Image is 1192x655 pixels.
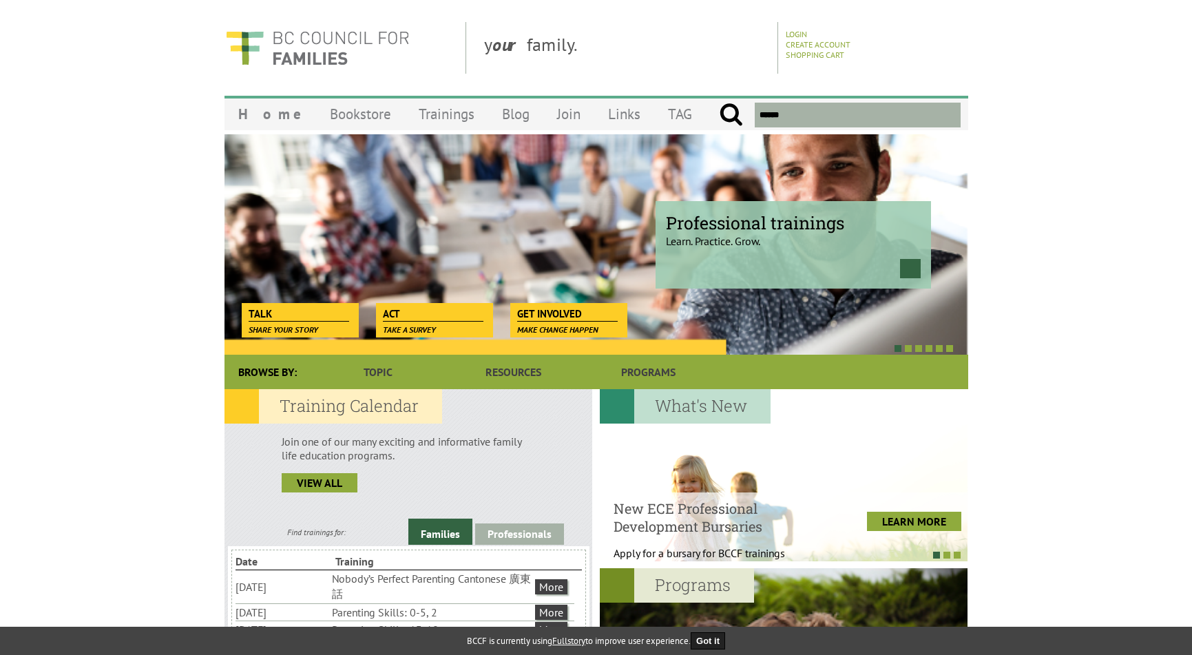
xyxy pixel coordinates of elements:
[666,211,921,234] span: Professional trainings
[335,553,432,570] li: Training
[224,355,311,389] div: Browse By:
[249,306,350,322] span: Talk
[786,29,807,39] a: Login
[405,98,488,130] a: Trainings
[236,553,333,570] li: Date
[867,512,961,531] a: LEARN MORE
[594,98,654,130] a: Links
[236,621,330,638] li: [DATE]
[786,50,844,60] a: Shopping Cart
[236,579,330,595] li: [DATE]
[786,39,850,50] a: Create Account
[236,604,330,621] li: [DATE]
[224,22,410,74] img: BC Council for FAMILIES
[383,324,436,335] span: Take a survey
[282,435,536,462] p: Join one of our many exciting and informative family life education programs.
[408,519,472,545] a: Families
[376,303,491,322] a: Act Take a survey
[224,98,316,130] a: Home
[666,222,921,248] p: Learn. Practice. Grow.
[614,499,819,535] h4: New ECE Professional Development Bursaries
[242,303,357,322] a: Talk Share your story
[517,324,598,335] span: Make change happen
[510,303,625,322] a: Get Involved Make change happen
[517,306,618,322] span: Get Involved
[332,604,532,621] li: Parenting Skills: 0-5, 2
[581,355,715,389] a: Programs
[473,22,778,74] div: y family.
[282,473,357,492] a: view all
[614,546,819,574] p: Apply for a bursary for BCCF trainings West...
[552,635,585,647] a: Fullstory
[475,523,564,545] a: Professionals
[311,355,446,389] a: Topic
[488,98,543,130] a: Blog
[600,389,771,424] h2: What's New
[316,98,405,130] a: Bookstore
[332,621,532,638] li: Parenting Skills: 13-18
[383,306,484,322] span: Act
[719,103,743,127] input: Submit
[224,527,408,537] div: Find trainings for:
[654,98,706,130] a: TAG
[332,570,532,603] li: Nobody’s Perfect Parenting Cantonese 廣東話
[543,98,594,130] a: Join
[535,579,567,594] a: More
[691,632,725,649] button: Got it
[535,605,567,620] a: More
[249,324,318,335] span: Share your story
[224,389,442,424] h2: Training Calendar
[535,622,567,637] a: More
[492,33,527,56] strong: our
[600,568,754,603] h2: Programs
[446,355,581,389] a: Resources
